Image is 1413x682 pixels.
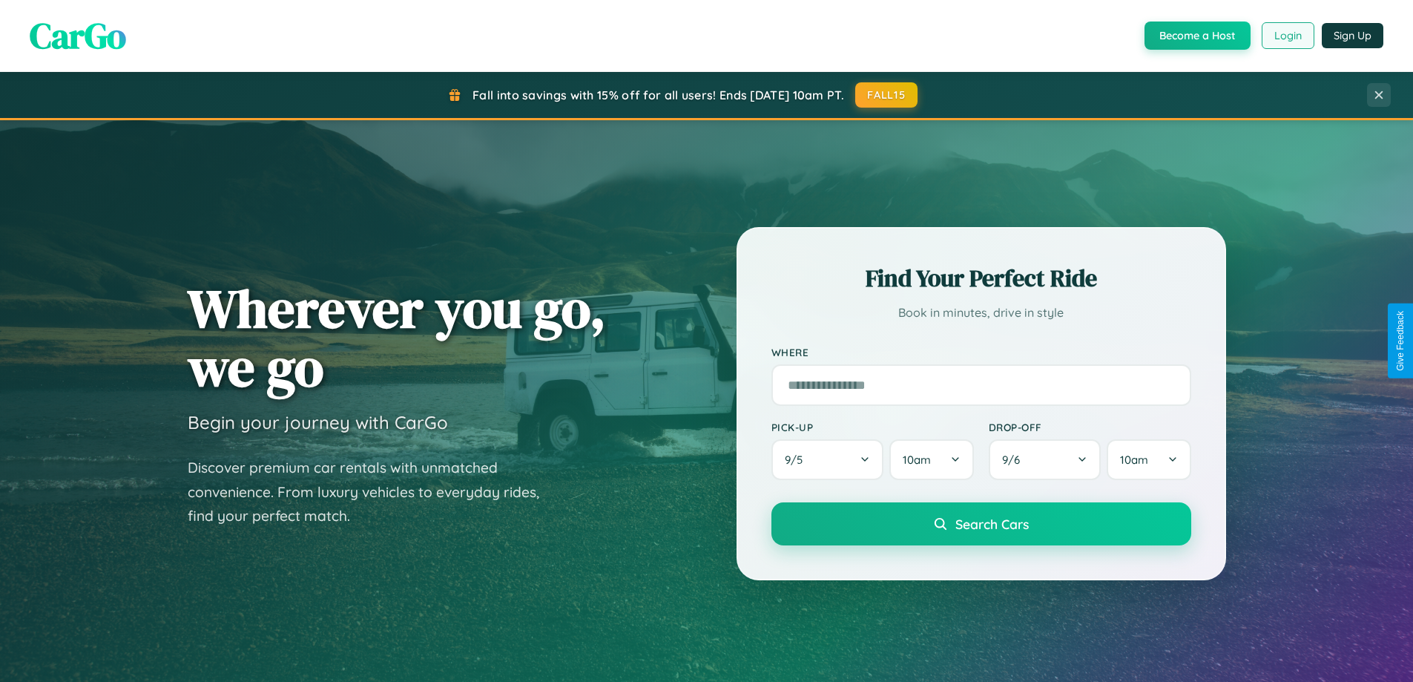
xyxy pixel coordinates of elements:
[785,453,810,467] span: 9 / 5
[1107,439,1190,480] button: 10am
[1002,453,1027,467] span: 9 / 6
[188,456,559,528] p: Discover premium car rentals with unmatched convenience. From luxury vehicles to everyday rides, ...
[1322,23,1383,48] button: Sign Up
[188,279,606,396] h1: Wherever you go, we go
[771,421,974,433] label: Pick-up
[989,439,1101,480] button: 9/6
[1144,22,1251,50] button: Become a Host
[955,516,1029,532] span: Search Cars
[1120,453,1148,467] span: 10am
[1395,311,1406,371] div: Give Feedback
[989,421,1191,433] label: Drop-off
[771,262,1191,295] h2: Find Your Perfect Ride
[188,411,448,433] h3: Begin your journey with CarGo
[771,502,1191,545] button: Search Cars
[472,88,844,102] span: Fall into savings with 15% off for all users! Ends [DATE] 10am PT.
[855,82,918,108] button: FALL15
[30,11,126,60] span: CarGo
[1262,22,1314,49] button: Login
[903,453,931,467] span: 10am
[771,346,1191,358] label: Where
[771,439,884,480] button: 9/5
[889,439,973,480] button: 10am
[771,302,1191,324] p: Book in minutes, drive in style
